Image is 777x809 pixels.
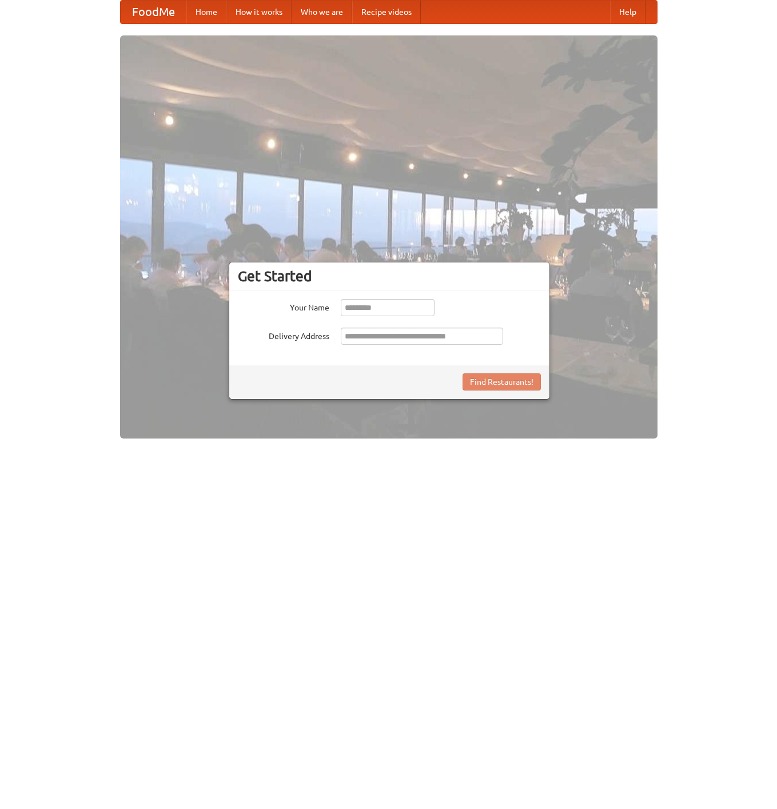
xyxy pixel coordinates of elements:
[238,268,541,285] h3: Get Started
[610,1,645,23] a: Help
[186,1,226,23] a: Home
[352,1,421,23] a: Recipe videos
[238,299,329,313] label: Your Name
[292,1,352,23] a: Who we are
[226,1,292,23] a: How it works
[121,1,186,23] a: FoodMe
[463,373,541,390] button: Find Restaurants!
[238,328,329,342] label: Delivery Address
